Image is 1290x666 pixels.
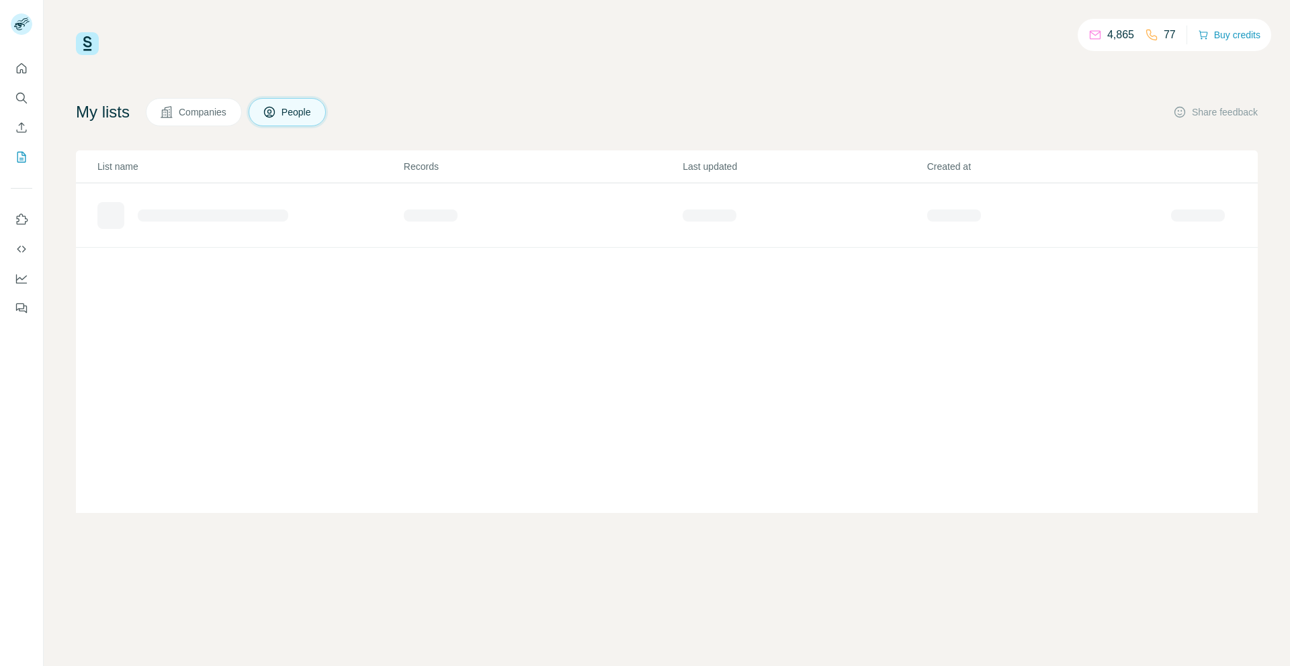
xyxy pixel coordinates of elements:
button: Use Surfe on LinkedIn [11,207,32,232]
img: Surfe Logo [76,32,99,55]
button: Dashboard [11,267,32,291]
button: Enrich CSV [11,115,32,140]
button: Feedback [11,296,32,320]
p: Last updated [683,160,925,173]
p: 4,865 [1107,27,1134,43]
p: Created at [927,160,1170,173]
button: My lists [11,145,32,169]
button: Search [11,86,32,110]
button: Buy credits [1198,26,1260,44]
p: 77 [1164,27,1176,43]
p: Records [404,160,681,173]
button: Quick start [11,56,32,81]
span: Companies [179,105,228,119]
button: Use Surfe API [11,237,32,261]
p: List name [97,160,402,173]
span: People [282,105,312,119]
h4: My lists [76,101,130,123]
button: Share feedback [1173,105,1258,119]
